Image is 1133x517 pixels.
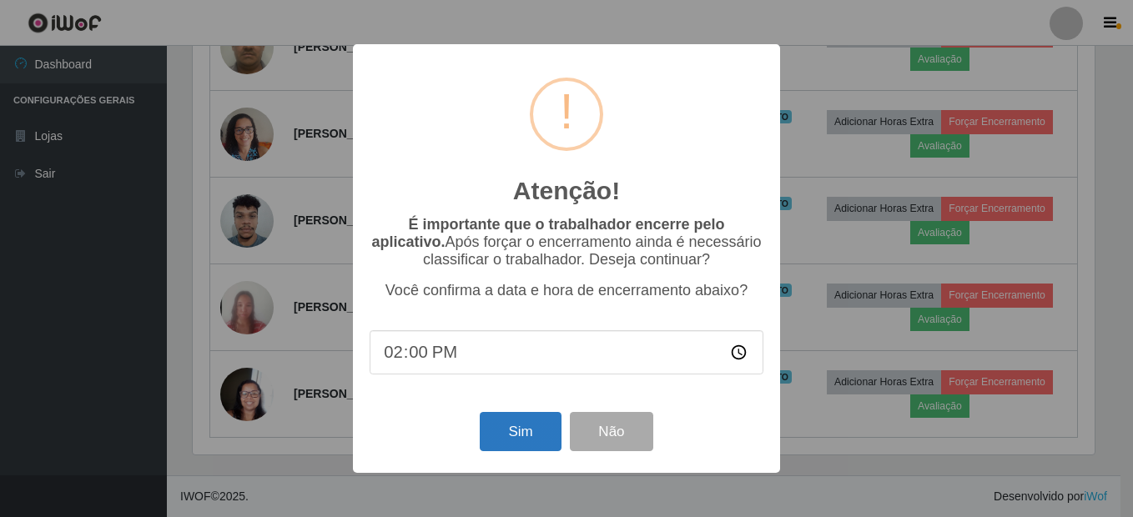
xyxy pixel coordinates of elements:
[570,412,652,451] button: Não
[513,176,620,206] h2: Atenção!
[371,216,724,250] b: É importante que o trabalhador encerre pelo aplicativo.
[370,282,763,299] p: Você confirma a data e hora de encerramento abaixo?
[480,412,561,451] button: Sim
[370,216,763,269] p: Após forçar o encerramento ainda é necessário classificar o trabalhador. Deseja continuar?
